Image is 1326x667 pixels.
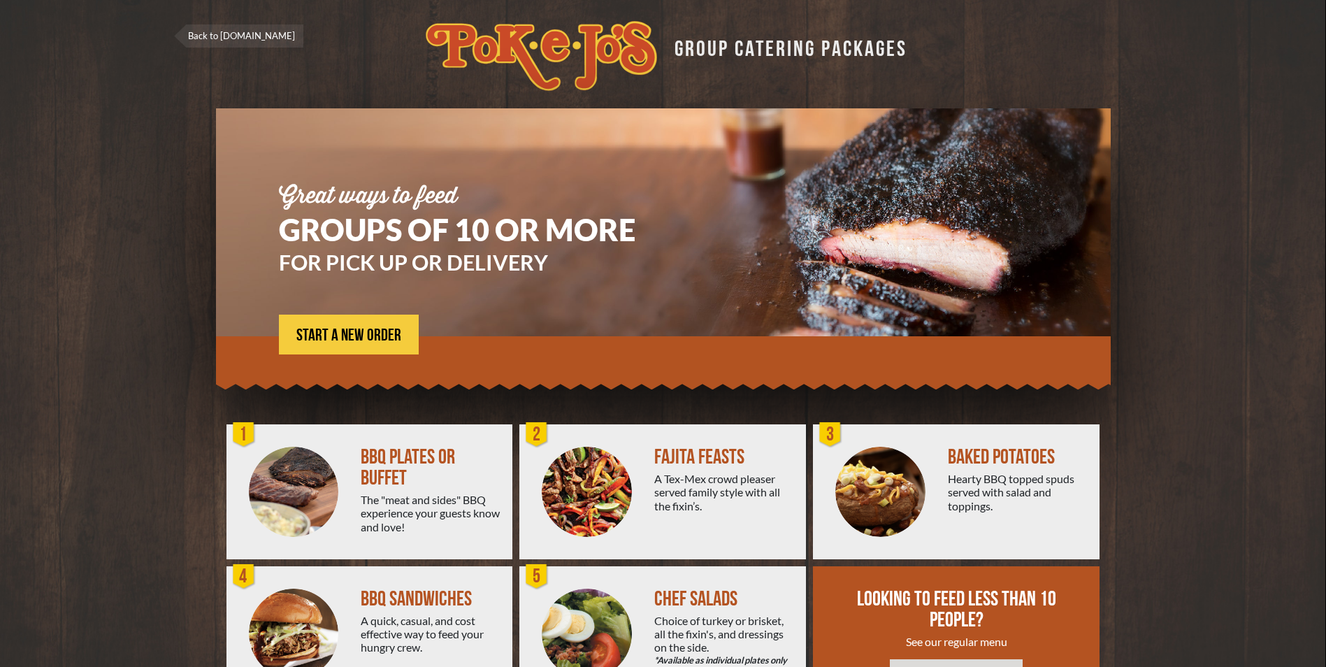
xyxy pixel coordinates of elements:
[855,589,1059,631] div: LOOKING TO FEED LESS THAN 10 PEOPLE?
[296,327,401,344] span: START A NEW ORDER
[426,21,657,91] img: logo.svg
[249,447,339,537] img: PEJ-BBQ-Buffet.png
[174,24,303,48] a: Back to [DOMAIN_NAME]
[279,215,677,245] h1: GROUPS OF 10 OR MORE
[361,589,501,610] div: BBQ SANDWICHES
[279,185,677,208] div: Great ways to feed
[654,654,795,667] em: *Available as individual plates only
[664,32,907,59] div: GROUP CATERING PACKAGES
[523,421,551,449] div: 2
[855,635,1059,648] div: See our regular menu
[654,447,795,468] div: FAJITA FEASTS
[361,493,501,533] div: The "meat and sides" BBQ experience your guests know and love!
[835,447,925,537] img: PEJ-Baked-Potato.png
[361,447,501,489] div: BBQ PLATES OR BUFFET
[523,563,551,591] div: 5
[654,472,795,512] div: A Tex-Mex crowd pleaser served family style with all the fixin’s.
[279,315,419,354] a: START A NEW ORDER
[279,252,677,273] h3: FOR PICK UP OR DELIVERY
[230,563,258,591] div: 4
[948,447,1088,468] div: BAKED POTATOES
[361,614,501,654] div: A quick, casual, and cost effective way to feed your hungry crew.
[230,421,258,449] div: 1
[654,589,795,610] div: CHEF SALADS
[948,472,1088,512] div: Hearty BBQ topped spuds served with salad and toppings.
[542,447,632,537] img: PEJ-Fajitas.png
[816,421,844,449] div: 3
